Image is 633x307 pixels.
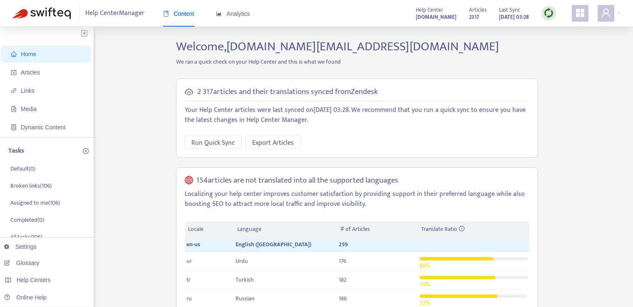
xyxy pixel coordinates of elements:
[197,87,378,97] h5: 2 317 articles and their translations synced from Zendesk
[21,106,37,112] span: Media
[420,280,430,289] span: 70 %
[499,12,529,22] strong: [DATE] 03:28
[611,272,628,280] iframe: Число непрочитанных сообщений
[185,88,193,96] span: cloud-sync
[252,138,294,148] span: Export Articles
[601,8,611,18] span: user
[4,294,47,301] a: Online Help
[339,240,348,249] span: 259
[234,221,337,238] th: Language
[236,275,254,285] span: Turkish
[191,138,235,148] span: Run Quick Sync
[246,136,300,149] button: Export Articles
[8,146,24,156] p: Tasks
[236,294,254,303] span: Russian
[196,176,398,186] h5: 154 articles are not translated into all the supported languages
[544,8,554,18] img: sync.dc5367851b00ba804db3.png
[11,106,17,112] span: file-image
[216,11,222,17] span: area-chart
[21,124,65,131] span: Dynamic Content
[10,164,35,173] p: Default ( 0 )
[85,5,144,21] span: Help Center Manager
[185,136,241,149] button: Run Quick Sync
[469,5,487,15] span: Articles
[339,294,347,303] span: 186
[416,12,457,22] a: [DOMAIN_NAME]
[11,69,17,75] span: account-book
[170,57,544,66] p: We ran a quick check on your Help Center and this is what we found
[21,69,40,76] span: Articles
[416,5,443,15] span: Help Center
[176,36,499,57] span: Welcome, [DOMAIN_NAME][EMAIL_ADDRESS][DOMAIN_NAME]
[4,260,39,266] a: Glossary
[11,88,17,94] span: link
[10,181,52,190] p: Broken links ( 106 )
[10,233,42,241] p: All tasks ( 106 )
[186,294,192,303] span: ru
[469,12,479,22] strong: 2317
[185,176,193,186] span: global
[4,243,37,250] a: Settings
[236,240,311,249] span: English ([GEOGRAPHIC_DATA])
[339,275,347,285] span: 182
[21,51,36,57] span: Home
[185,189,529,209] p: Localizing your help center improves customer satisfaction by providing support in their preferre...
[186,256,192,266] span: ur
[10,215,44,224] p: Completed ( 0 )
[185,221,234,238] th: Locale
[163,11,169,17] span: book
[420,261,430,270] span: 68 %
[575,8,585,18] span: appstore
[10,198,60,207] p: Assigned to me ( 106 )
[11,124,17,130] span: container
[339,256,346,266] span: 176
[337,221,417,238] th: # of Articles
[499,5,520,15] span: Last Sync
[11,51,17,57] span: home
[186,275,191,285] span: tr
[421,225,526,234] div: Translate Ratio
[216,10,250,17] span: Analytics
[12,7,71,19] img: Swifteq
[83,148,89,154] span: plus-circle
[17,277,51,283] span: Help Centers
[185,105,529,125] p: Your Help Center articles were last synced on [DATE] 03:28 . We recommend that you run a quick sy...
[236,256,248,266] span: Urdu
[163,10,194,17] span: Content
[21,87,35,94] span: Links
[600,274,626,300] iframe: Кнопка, открывающая окно обмена сообщениями; непрочитанных сообщений: 2
[186,240,200,249] span: en-us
